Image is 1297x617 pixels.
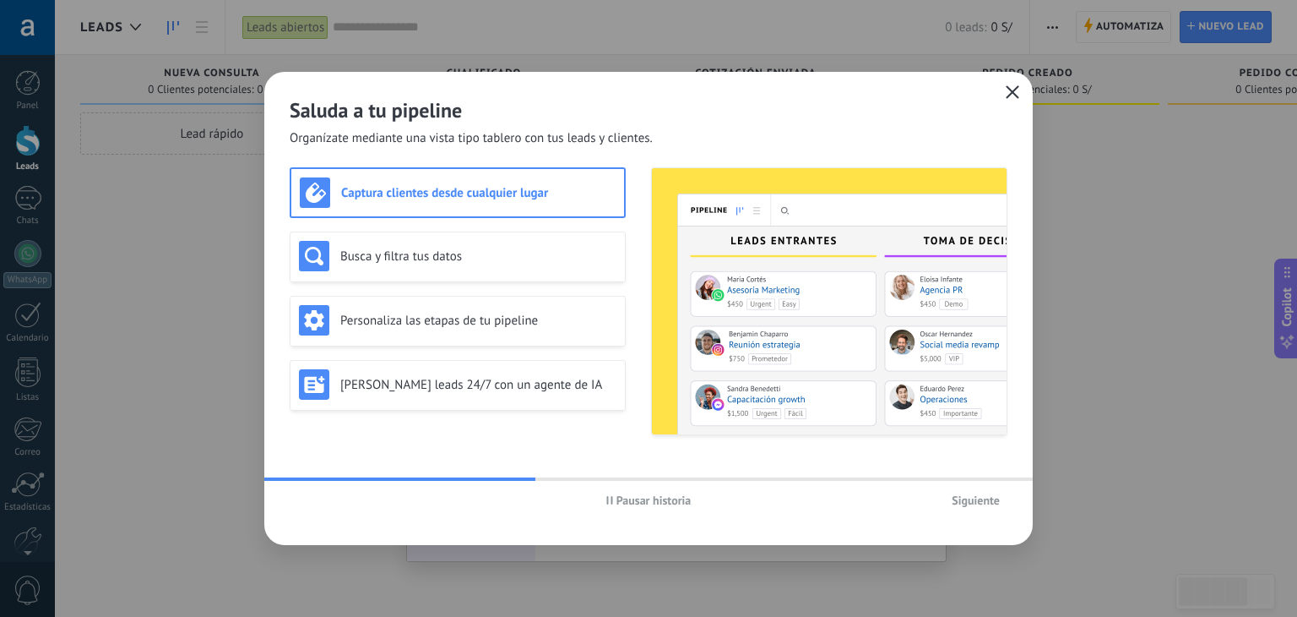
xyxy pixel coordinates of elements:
[340,248,616,265] h3: Busca y filtra tus datos
[290,130,653,147] span: Organízate mediante una vista tipo tablero con tus leads y clientes.
[341,185,616,201] h3: Captura clientes desde cualquier lugar
[944,488,1007,513] button: Siguiente
[616,494,692,506] span: Pausar historia
[599,488,699,513] button: Pausar historia
[340,377,616,393] h3: [PERSON_NAME] leads 24/7 con un agente de IA
[952,494,1000,506] span: Siguiente
[290,97,1007,123] h2: Saluda a tu pipeline
[340,313,616,329] h3: Personaliza las etapas de tu pipeline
